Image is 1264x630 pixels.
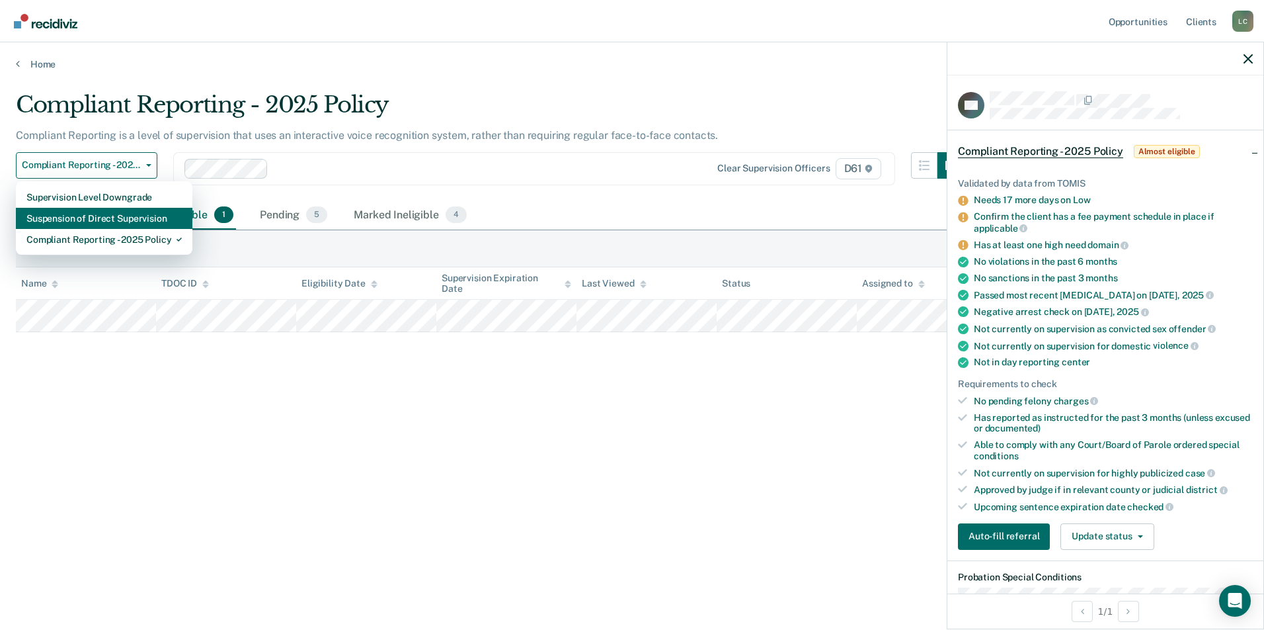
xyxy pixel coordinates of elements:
[1054,396,1099,406] span: charges
[306,206,327,224] span: 5
[974,273,1253,284] div: No sanctions in the past 3
[958,178,1253,189] div: Validated by data from TOMIS
[1134,145,1200,158] span: Almost eligible
[1127,502,1173,512] span: checked
[1232,11,1253,32] div: L C
[974,501,1253,513] div: Upcoming sentence expiration date
[974,289,1253,301] div: Passed most recent [MEDICAL_DATA] on [DATE],
[985,423,1041,433] span: documented)
[974,412,1253,435] div: Has reported as instructed for the past 3 months (unless excused or
[958,523,1055,550] a: Navigate to form link
[351,201,469,230] div: Marked Ineligible
[974,395,1253,407] div: No pending felony
[1182,290,1214,300] span: 2025
[958,379,1253,390] div: Requirements to check
[582,278,646,289] div: Last Viewed
[1062,357,1090,367] span: center
[717,163,830,174] div: Clear supervision officers
[16,181,192,255] div: Dropdown Menu
[21,278,58,289] div: Name
[442,273,571,295] div: Supervision Expiration Date
[1169,324,1216,334] span: offender
[722,278,750,289] div: Status
[974,357,1253,368] div: Not in day reporting
[974,467,1253,479] div: Not currently on supervision for highly publicized
[1186,484,1228,495] span: district
[974,306,1253,318] div: Negative arrest check on [DATE],
[1072,601,1093,622] button: Previous Opportunity
[161,278,209,289] div: TDOC ID
[974,256,1253,267] div: No violations in the past 6
[1185,468,1215,478] span: case
[958,145,1123,158] span: Compliant Reporting - 2025 Policy
[958,523,1050,550] button: Auto-fill referral
[862,278,924,289] div: Assigned to
[16,58,1248,70] a: Home
[1219,585,1251,617] div: Open Intercom Messenger
[1086,273,1117,283] span: months
[26,208,182,229] div: Suspension of Direct Supervision
[974,484,1253,496] div: Approved by judge if in relevant county or judicial
[26,187,182,208] div: Supervision Level Downgrade
[14,14,77,28] img: Recidiviz
[974,323,1253,335] div: Not currently on supervision as convicted sex
[836,158,881,179] span: D61
[301,278,377,289] div: Eligibility Date
[974,195,1253,206] div: Needs 17 more days on Low
[1060,523,1154,550] button: Update status
[16,129,718,142] p: Compliant Reporting is a level of supervision that uses an interactive voice recognition system, ...
[22,159,141,171] span: Compliant Reporting - 2025 Policy
[974,239,1253,251] div: Has at least one high need domain
[974,451,1019,461] span: conditions
[958,572,1253,583] dt: Probation Special Conditions
[974,340,1253,352] div: Not currently on supervision for domestic
[257,201,330,230] div: Pending
[26,229,182,250] div: Compliant Reporting - 2025 Policy
[214,206,233,224] span: 1
[1118,601,1139,622] button: Next Opportunity
[947,594,1263,629] div: 1 / 1
[1153,340,1199,351] span: violence
[974,439,1253,462] div: Able to comply with any Court/Board of Parole ordered special
[974,211,1253,234] div: Confirm the client has a fee payment schedule in place if applicable
[16,91,964,129] div: Compliant Reporting - 2025 Policy
[446,206,467,224] span: 4
[1117,306,1148,317] span: 2025
[1086,256,1117,267] span: months
[1232,11,1253,32] button: Profile dropdown button
[947,130,1263,173] div: Compliant Reporting - 2025 PolicyAlmost eligible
